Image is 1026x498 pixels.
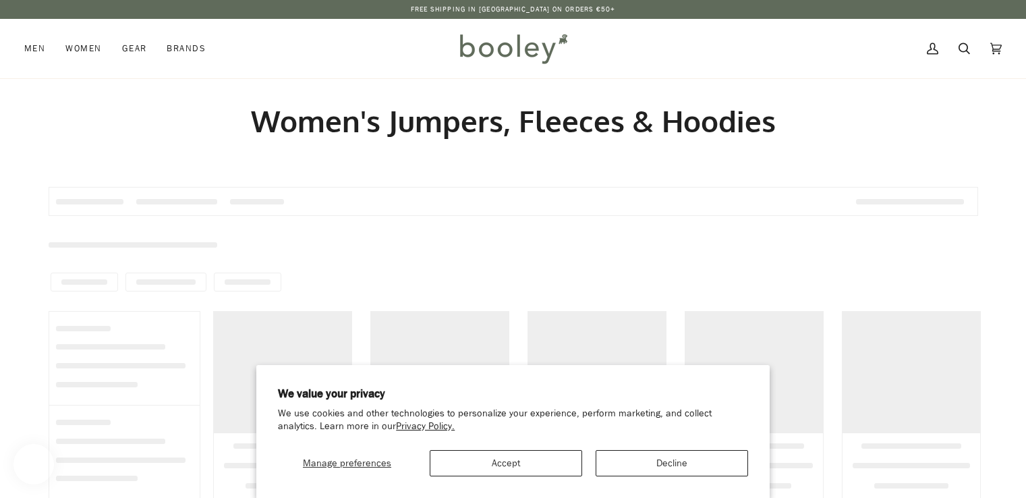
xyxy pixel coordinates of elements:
[396,420,455,433] a: Privacy Policy.
[24,19,55,78] a: Men
[411,4,616,15] p: Free Shipping in [GEOGRAPHIC_DATA] on Orders €50+
[278,450,416,476] button: Manage preferences
[156,19,216,78] a: Brands
[122,42,147,55] span: Gear
[303,457,391,470] span: Manage preferences
[278,387,748,402] h2: We value your privacy
[167,42,206,55] span: Brands
[13,444,54,485] iframe: Button to open loyalty program pop-up
[454,29,572,68] img: Booley
[430,450,582,476] button: Accept
[24,42,45,55] span: Men
[49,103,978,140] h1: Women's Jumpers, Fleeces & Hoodies
[55,19,111,78] a: Women
[65,42,101,55] span: Women
[112,19,157,78] a: Gear
[278,408,748,433] p: We use cookies and other technologies to personalize your experience, perform marketing, and coll...
[596,450,748,476] button: Decline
